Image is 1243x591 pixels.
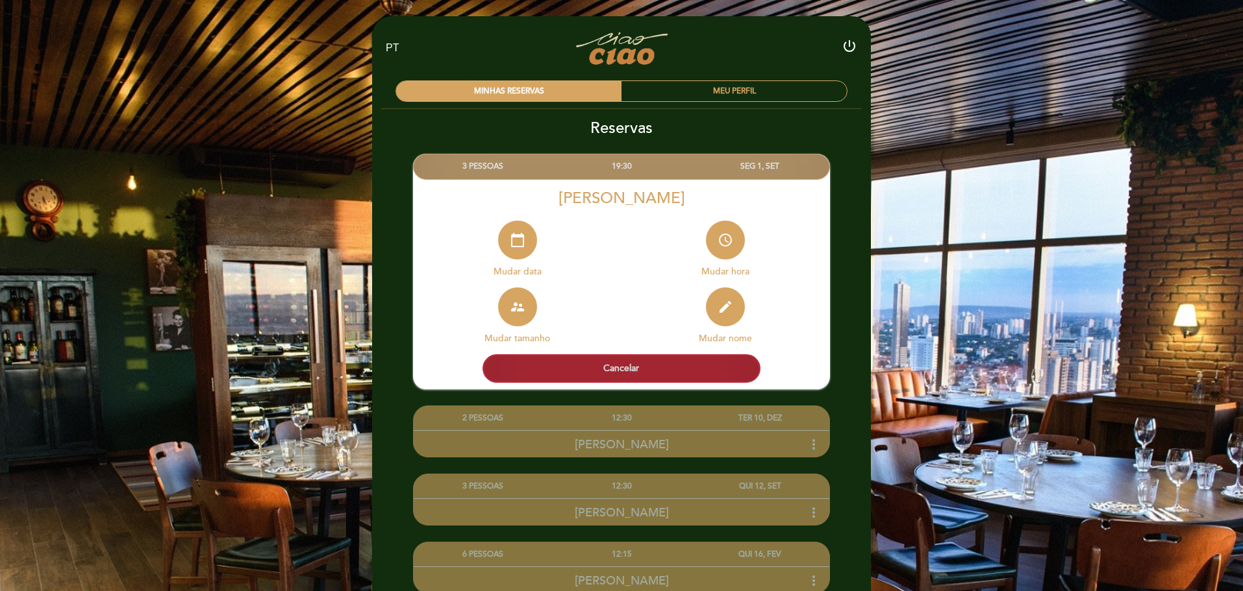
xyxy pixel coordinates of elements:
span: Mudar nome [699,333,752,344]
button: supervisor_account [498,287,537,326]
div: MINHAS RESERVAS [396,81,621,101]
i: calendar_today [510,232,525,248]
div: 3 PESSOAS [414,474,552,498]
span: [PERSON_NAME] [575,505,669,520]
div: QUI 16, FEV [691,542,829,566]
div: [PERSON_NAME] [413,189,830,208]
div: MEU PERFIL [621,81,847,101]
button: Cancelar [483,354,760,383]
i: power_settings_new [842,38,857,54]
button: power_settings_new [842,38,857,58]
h2: Reservas [371,119,872,138]
i: access_time [718,232,733,248]
div: 12:15 [552,542,690,566]
span: Mudar tamanho [484,333,550,344]
i: edit [718,299,733,315]
div: SEG 1, SET [691,154,829,178]
span: Mudar data [494,266,542,277]
i: more_vert [806,437,822,452]
span: Mudar hora [701,266,749,277]
i: more_vert [806,505,822,520]
i: supervisor_account [510,299,525,315]
div: 19:30 [552,154,690,178]
div: 12:30 [552,474,690,498]
div: 6 PESSOAS [414,542,552,566]
button: edit [706,287,745,326]
div: TER 10, DEZ [691,406,829,430]
div: 3 PESSOAS [414,154,552,178]
i: more_vert [806,573,822,588]
button: access_time [706,221,745,259]
span: [PERSON_NAME] [575,437,669,452]
button: calendar_today [498,221,537,259]
div: 12:30 [552,406,690,430]
div: QUI 12, SET [691,474,829,498]
a: Ciao Ciao Cucina [540,30,703,66]
div: 2 PESSOAS [414,406,552,430]
span: [PERSON_NAME] [575,573,669,588]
